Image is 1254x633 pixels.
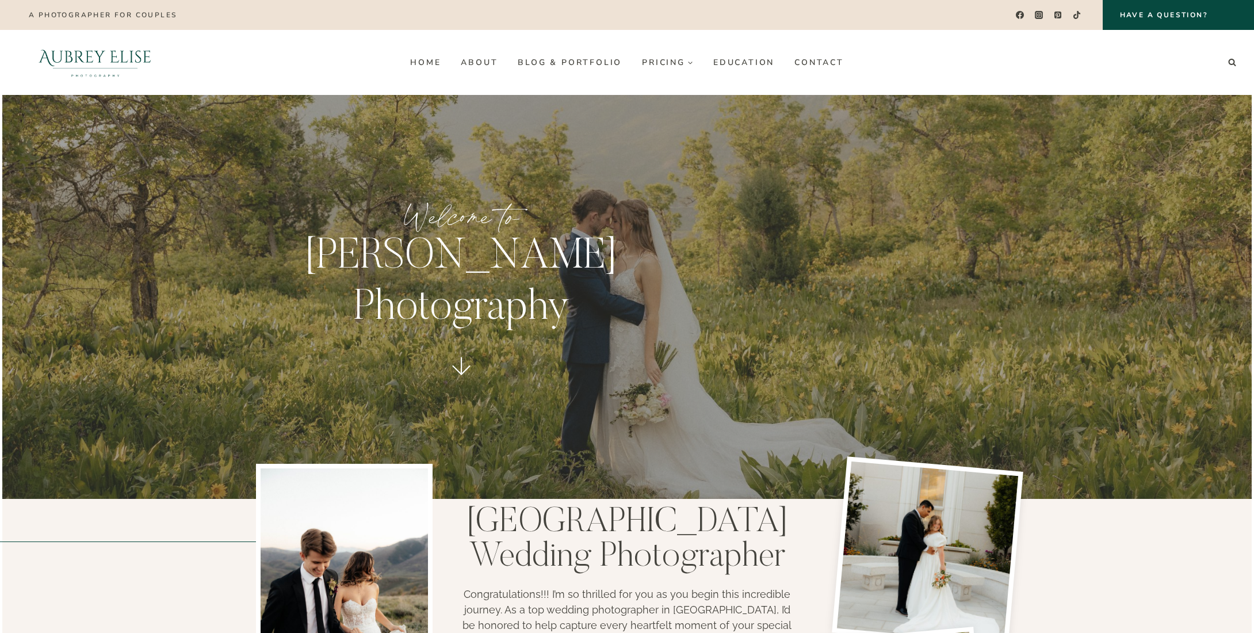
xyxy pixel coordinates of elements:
button: View Search Form [1224,55,1240,71]
a: Home [400,53,451,71]
nav: Primary Navigation [400,53,854,71]
p: Welcome to [269,195,654,238]
a: Pinterest [1050,7,1066,24]
h1: [GEOGRAPHIC_DATA] Wedding Photographer [458,506,797,575]
a: Pricing [632,53,704,71]
a: About [451,53,508,71]
a: TikTok [1069,7,1085,24]
span: Pricing [642,58,693,67]
p: [PERSON_NAME] Photography [269,232,654,335]
a: Education [703,53,784,71]
p: A photographer for couples [29,11,177,19]
a: Facebook [1011,7,1028,24]
a: Instagram [1031,7,1047,24]
img: Aubrey Elise Photography [14,30,177,95]
a: Blog & Portfolio [508,53,632,71]
a: Contact [785,53,854,71]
